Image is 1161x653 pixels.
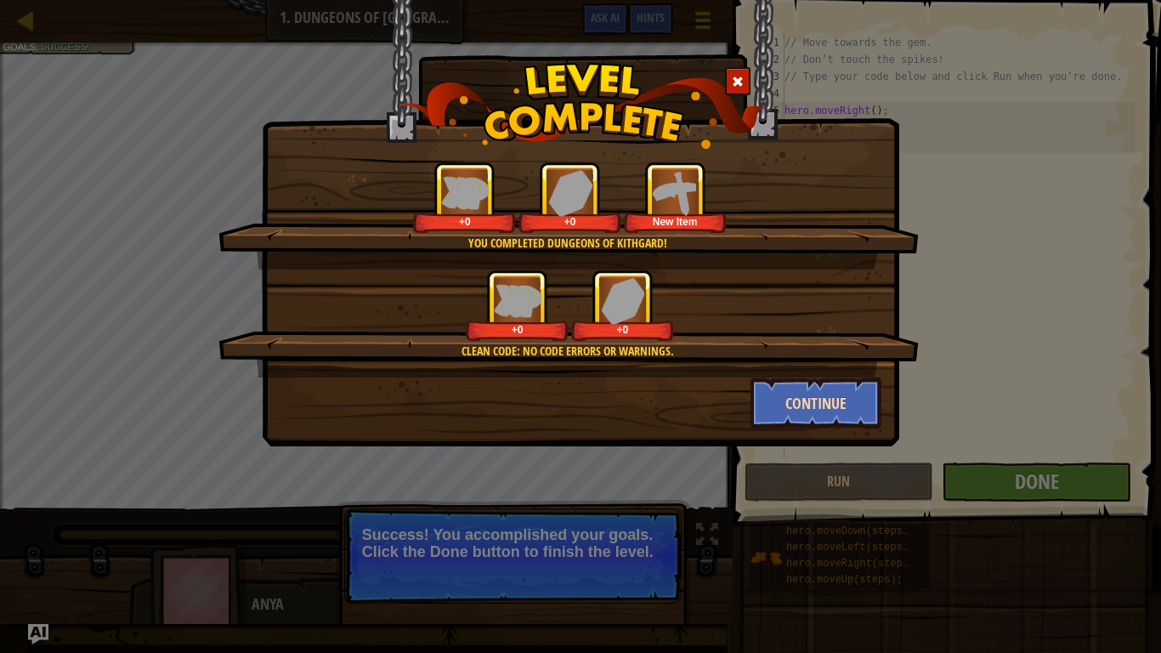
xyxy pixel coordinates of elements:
[469,323,565,336] div: +0
[575,323,671,336] div: +0
[299,235,835,252] div: You completed Dungeons of Kithgard!
[627,215,723,228] div: New Item
[601,277,645,324] img: reward_icon_gems.png
[441,176,489,209] img: reward_icon_xp.png
[548,169,592,216] img: reward_icon_gems.png
[494,284,541,317] img: reward_icon_xp.png
[416,215,513,228] div: +0
[299,343,835,360] div: Clean code: no code errors or warnings.
[652,169,699,216] img: portrait.png
[522,215,618,228] div: +0
[399,63,763,149] img: level_complete.png
[750,378,882,429] button: Continue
